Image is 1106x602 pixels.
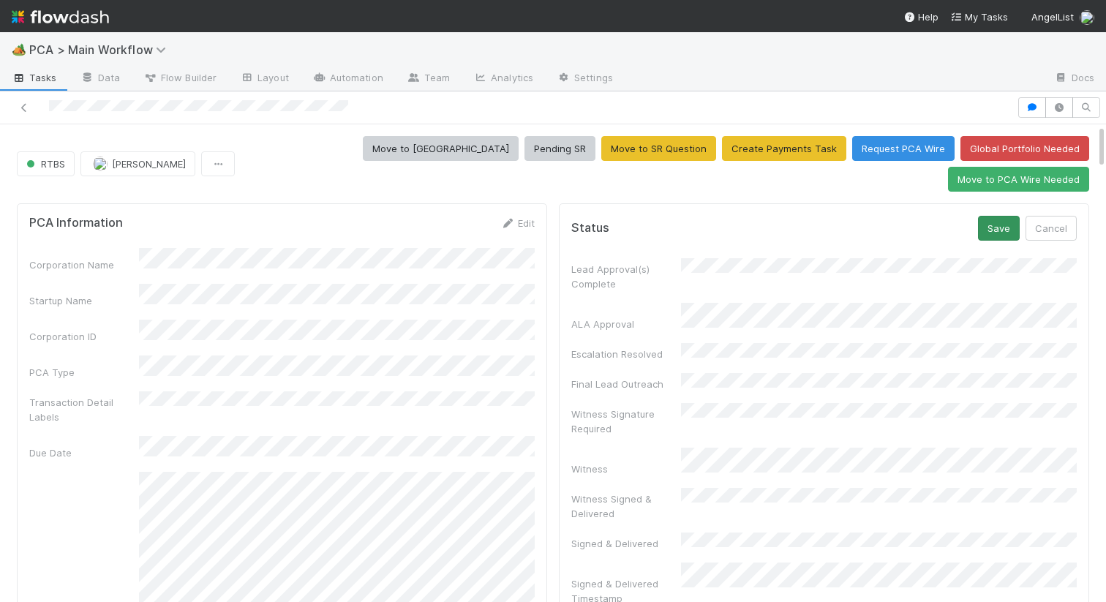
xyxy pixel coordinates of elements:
[112,158,186,170] span: [PERSON_NAME]
[93,157,108,171] img: avatar_09723091-72f1-4609-a252-562f76d82c66.png
[722,136,846,161] button: Create Payments Task
[69,67,132,91] a: Data
[23,158,65,170] span: RTBS
[950,10,1008,24] a: My Tasks
[29,293,139,308] div: Startup Name
[571,347,681,361] div: Escalation Resolved
[17,151,75,176] button: RTBS
[395,67,462,91] a: Team
[1026,216,1077,241] button: Cancel
[29,445,139,460] div: Due Date
[571,462,681,476] div: Witness
[1080,10,1094,25] img: avatar_d89a0a80-047e-40c9-bdc2-a2d44e645fd3.png
[228,67,301,91] a: Layout
[12,4,109,29] img: logo-inverted-e16ddd16eac7371096b0.svg
[500,217,535,229] a: Edit
[601,136,716,161] button: Move to SR Question
[524,136,595,161] button: Pending SR
[960,136,1089,161] button: Global Portfolio Needed
[571,407,681,436] div: Witness Signature Required
[571,492,681,521] div: Witness Signed & Delivered
[852,136,955,161] button: Request PCA Wire
[12,43,26,56] span: 🏕️
[1042,67,1106,91] a: Docs
[571,536,681,551] div: Signed & Delivered
[903,10,938,24] div: Help
[978,216,1020,241] button: Save
[29,216,123,230] h5: PCA Information
[143,70,217,85] span: Flow Builder
[29,365,139,380] div: PCA Type
[132,67,228,91] a: Flow Builder
[571,262,681,291] div: Lead Approval(s) Complete
[950,11,1008,23] span: My Tasks
[363,136,519,161] button: Move to [GEOGRAPHIC_DATA]
[571,317,681,331] div: ALA Approval
[948,167,1089,192] button: Move to PCA Wire Needed
[545,67,625,91] a: Settings
[29,257,139,272] div: Corporation Name
[29,42,173,57] span: PCA > Main Workflow
[29,395,139,424] div: Transaction Detail Labels
[12,70,57,85] span: Tasks
[80,151,195,176] button: [PERSON_NAME]
[29,329,139,344] div: Corporation ID
[571,221,609,236] h5: Status
[462,67,545,91] a: Analytics
[1031,11,1074,23] span: AngelList
[301,67,395,91] a: Automation
[571,377,681,391] div: Final Lead Outreach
